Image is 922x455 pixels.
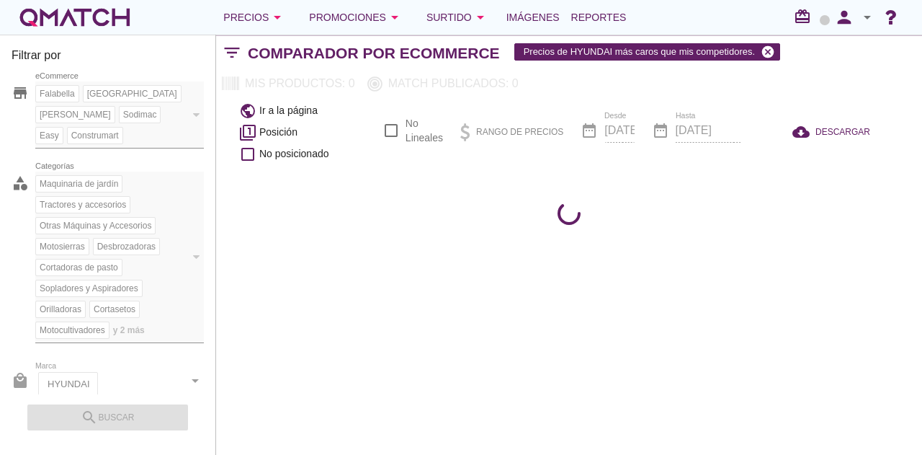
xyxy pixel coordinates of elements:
span: Imágenes [506,9,560,26]
h3: Filtrar por [12,47,204,70]
div: Surtido [426,9,489,26]
span: Orilladoras [36,303,85,316]
i: category [12,175,29,192]
span: Reportes [571,9,627,26]
i: check_box_outline_blank [239,146,256,163]
span: Tractores y accesorios [36,198,130,211]
span: Precios de HYUNDAI más caros que mis competidores. [515,40,780,63]
span: Ir a la página [259,103,318,118]
i: cancel [761,45,775,59]
h2: Comparador por eCommerce [248,42,500,65]
i: arrow_drop_down [472,9,489,26]
i: arrow_drop_down [859,9,876,26]
button: Precios [212,3,297,32]
span: Cortadoras de pasto [36,261,122,274]
span: Motocultivadores [36,324,109,337]
button: Promociones [297,3,415,32]
button: Surtido [415,3,501,32]
span: Cortasetos [90,303,139,316]
label: No Lineales [406,116,443,145]
span: Otras Máquinas y Accesorios [36,219,155,232]
span: Easy [36,129,63,142]
span: Sopladores y Aspiradores [36,282,142,295]
i: arrow_drop_down [386,9,403,26]
span: [PERSON_NAME] [36,108,115,121]
i: store [12,84,29,102]
span: Posición [259,125,297,140]
div: Precios [223,9,286,26]
i: filter_1 [239,124,256,141]
i: person [830,7,859,27]
a: Reportes [565,3,632,32]
span: Sodimac [120,108,161,121]
div: Promociones [309,9,403,26]
span: No posicionado [259,146,329,162]
span: Construmart [68,129,122,142]
i: arrow_drop_down [269,9,286,26]
span: Motosierras [36,240,89,253]
i: cloud_download [792,123,815,141]
button: DESCARGAR [781,119,882,145]
span: Maquinaria de jardín [36,177,122,190]
span: [GEOGRAPHIC_DATA] [84,87,181,100]
span: DESCARGAR [815,125,870,138]
span: Falabella [36,87,79,100]
span: y 2 más [113,323,145,337]
a: white-qmatch-logo [17,3,133,32]
i: redeem [794,8,817,25]
a: Imágenes [501,3,565,32]
span: Desbrozadoras [94,240,159,253]
i: public [239,102,256,120]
